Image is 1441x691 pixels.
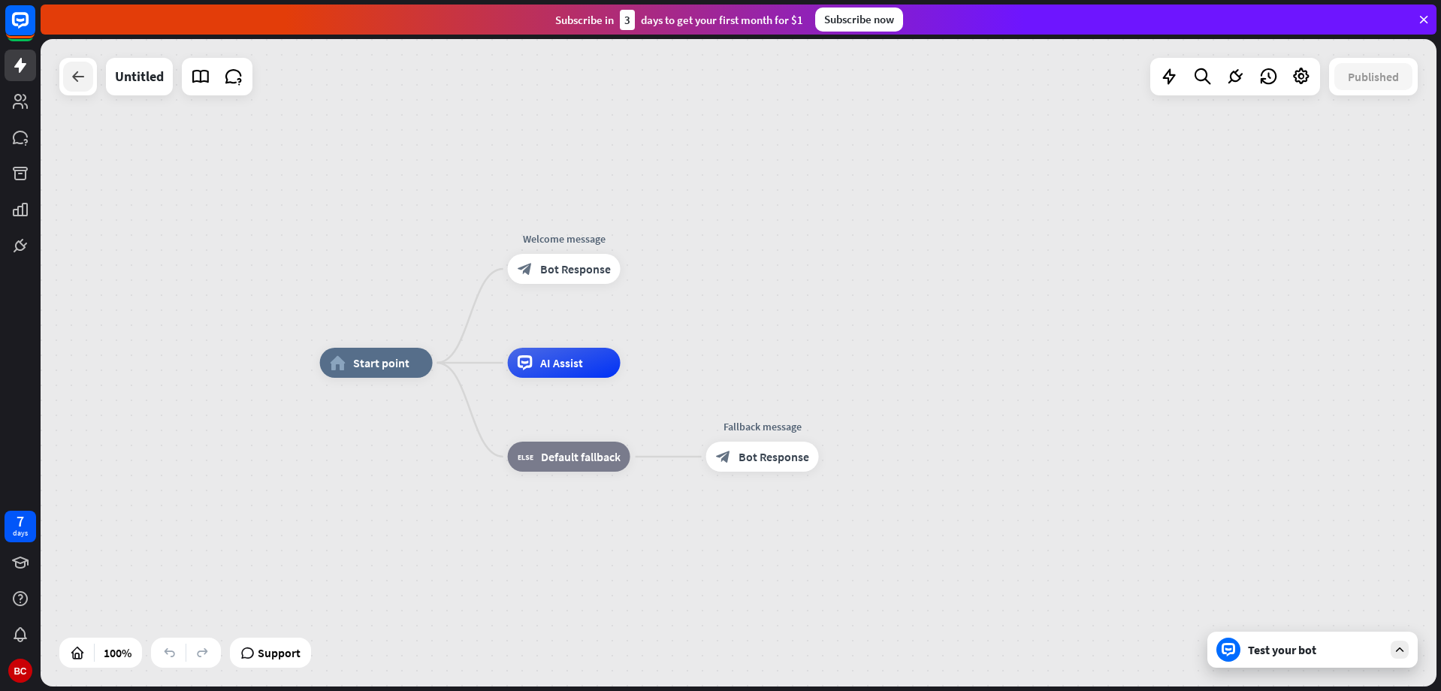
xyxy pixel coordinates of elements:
div: Test your bot [1248,642,1383,657]
span: Start point [353,355,409,370]
div: Untitled [115,58,164,95]
div: Subscribe now [815,8,903,32]
a: 7 days [5,511,36,542]
div: Fallback message [695,419,830,434]
div: 7 [17,514,24,528]
button: Open LiveChat chat widget [12,6,57,51]
span: AI Assist [540,355,583,370]
div: 3 [620,10,635,30]
div: 100% [99,641,136,665]
div: days [13,528,28,539]
button: Published [1334,63,1412,90]
span: Default fallback [541,449,621,464]
div: Welcome message [497,231,632,246]
span: Support [258,641,301,665]
span: Bot Response [739,449,809,464]
span: Bot Response [540,261,611,276]
i: block_bot_response [518,261,533,276]
i: block_fallback [518,449,533,464]
i: home_2 [330,355,346,370]
div: Subscribe in days to get your first month for $1 [555,10,803,30]
div: ВС [8,659,32,683]
i: block_bot_response [716,449,731,464]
